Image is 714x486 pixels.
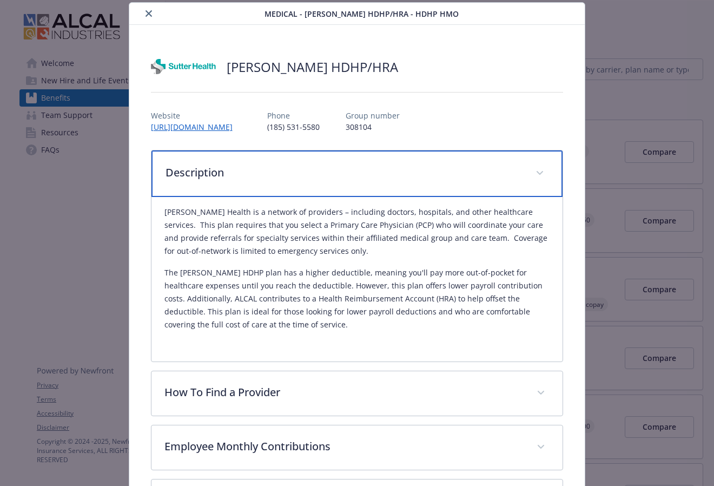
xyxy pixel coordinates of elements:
[166,165,523,181] p: Description
[346,121,400,133] p: 308104
[164,438,524,455] p: Employee Monthly Contributions
[151,425,563,470] div: Employee Monthly Contributions
[151,150,563,197] div: Description
[151,371,563,416] div: How To Find a Provider
[346,110,400,121] p: Group number
[164,384,524,400] p: How To Find a Provider
[265,8,459,19] span: Medical - [PERSON_NAME] HDHP/HRA - HDHP HMO
[267,121,320,133] p: (185) 531-5580
[142,7,155,20] button: close
[267,110,320,121] p: Phone
[151,197,563,362] div: Description
[151,122,241,132] a: [URL][DOMAIN_NAME]
[151,51,216,83] img: Sutter Health Plan
[164,206,550,258] p: [PERSON_NAME] Health is a network of providers – including doctors, hospitals, and other healthca...
[164,266,550,331] p: The [PERSON_NAME] HDHP plan has a higher deductible, meaning you'll pay more out-of-pocket for he...
[227,58,398,76] h2: [PERSON_NAME] HDHP/HRA
[151,110,241,121] p: Website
